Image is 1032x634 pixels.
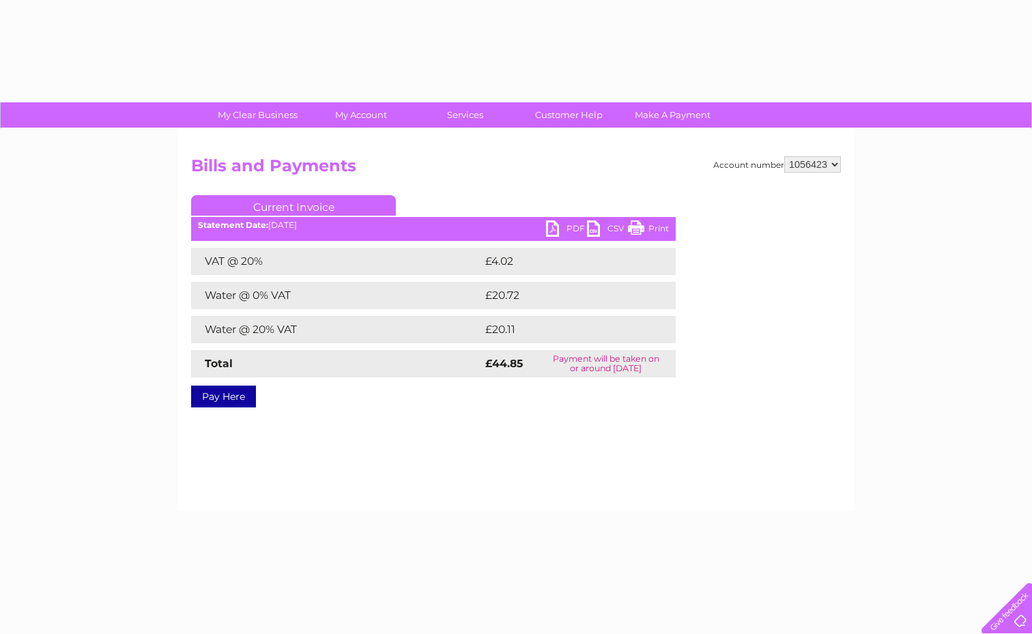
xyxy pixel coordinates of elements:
td: Payment will be taken on or around [DATE] [536,350,676,377]
a: Make A Payment [616,102,729,128]
a: Services [409,102,521,128]
b: Statement Date: [198,220,268,230]
a: My Account [305,102,418,128]
a: PDF [546,220,587,240]
td: Water @ 0% VAT [191,282,482,309]
td: £20.72 [482,282,648,309]
a: Pay Here [191,386,256,407]
strong: Total [205,357,233,370]
td: VAT @ 20% [191,248,482,275]
td: £20.11 [482,316,646,343]
a: Current Invoice [191,195,396,216]
a: CSV [587,220,628,240]
h2: Bills and Payments [191,156,841,182]
a: Print [628,220,669,240]
div: Account number [713,156,841,173]
a: Customer Help [513,102,625,128]
div: [DATE] [191,220,676,230]
td: £4.02 [482,248,644,275]
td: Water @ 20% VAT [191,316,482,343]
a: My Clear Business [201,102,314,128]
strong: £44.85 [485,357,523,370]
